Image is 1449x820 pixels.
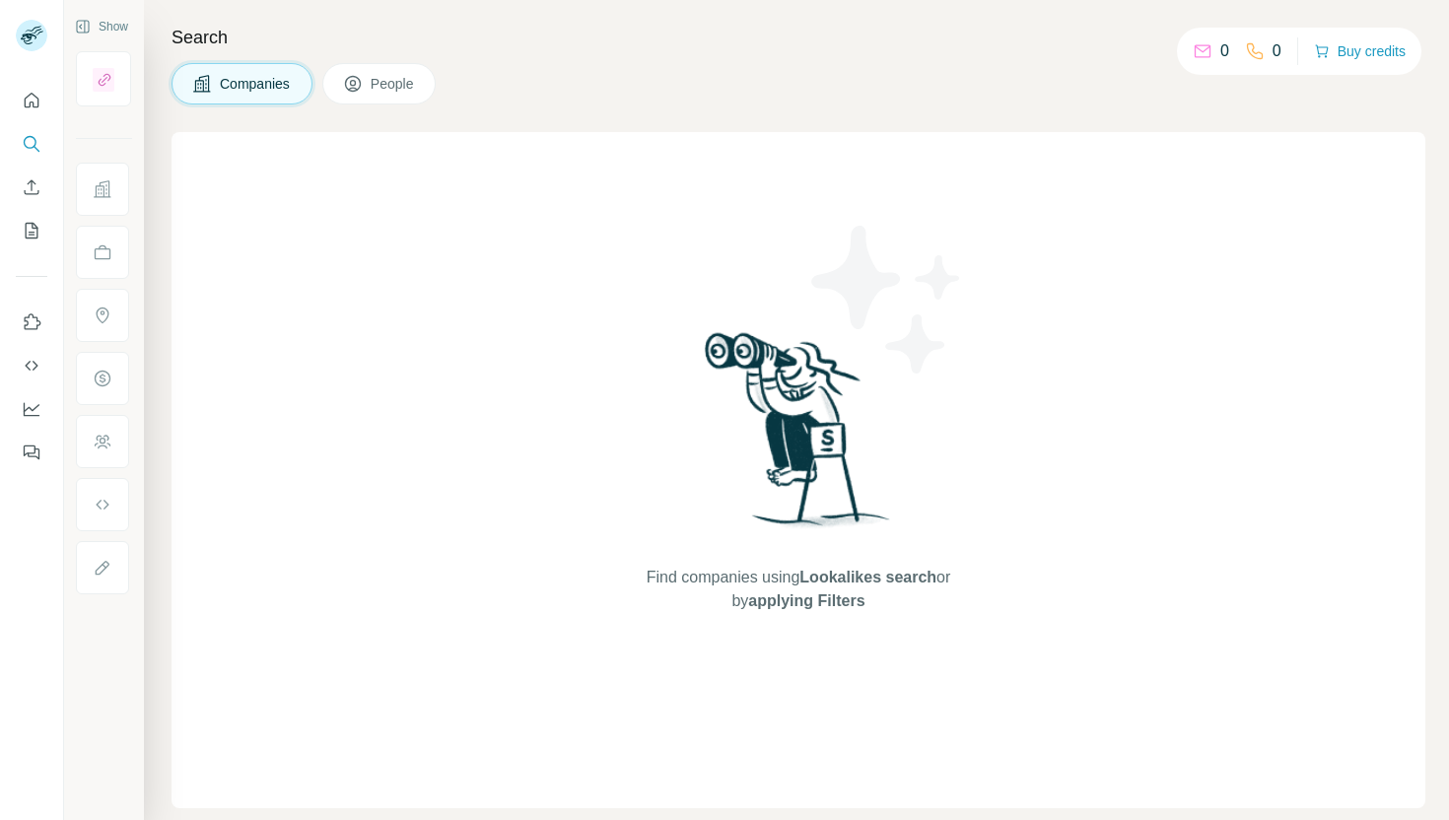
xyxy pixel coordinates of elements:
[220,74,292,94] span: Companies
[16,348,47,383] button: Use Surfe API
[16,435,47,470] button: Feedback
[1273,39,1281,63] p: 0
[16,83,47,118] button: Quick start
[371,74,416,94] span: People
[798,211,976,388] img: Surfe Illustration - Stars
[641,566,956,613] span: Find companies using or by
[16,126,47,162] button: Search
[1220,39,1229,63] p: 0
[16,170,47,205] button: Enrich CSV
[16,391,47,427] button: Dashboard
[16,213,47,248] button: My lists
[61,12,142,41] button: Show
[1314,37,1406,65] button: Buy credits
[16,305,47,340] button: Use Surfe on LinkedIn
[172,24,1425,51] h4: Search
[696,327,901,547] img: Surfe Illustration - Woman searching with binoculars
[748,592,864,609] span: applying Filters
[799,569,936,585] span: Lookalikes search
